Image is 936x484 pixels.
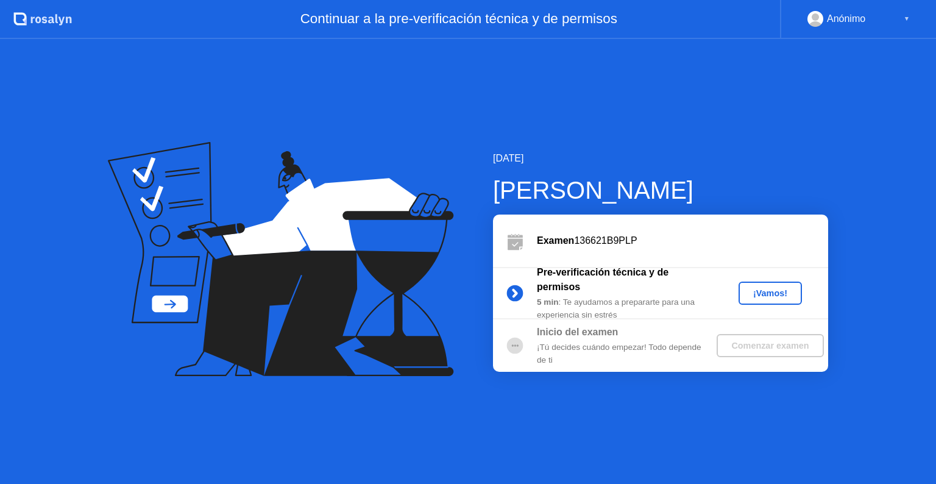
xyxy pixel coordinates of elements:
[743,288,797,298] div: ¡Vamos!
[537,233,828,248] div: 136621B9PLP
[739,282,802,305] button: ¡Vamos!
[537,327,618,337] b: Inicio del examen
[537,235,574,246] b: Examen
[717,334,823,357] button: Comenzar examen
[904,11,910,27] div: ▼
[827,11,865,27] div: Anónimo
[493,172,828,208] div: [PERSON_NAME]
[537,297,559,307] b: 5 min
[537,341,712,366] div: ¡Tú decides cuándo empezar! Todo depende de ti
[493,151,828,166] div: [DATE]
[537,267,668,292] b: Pre-verificación técnica y de permisos
[537,296,712,321] div: : Te ayudamos a prepararte para una experiencia sin estrés
[721,341,818,351] div: Comenzar examen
